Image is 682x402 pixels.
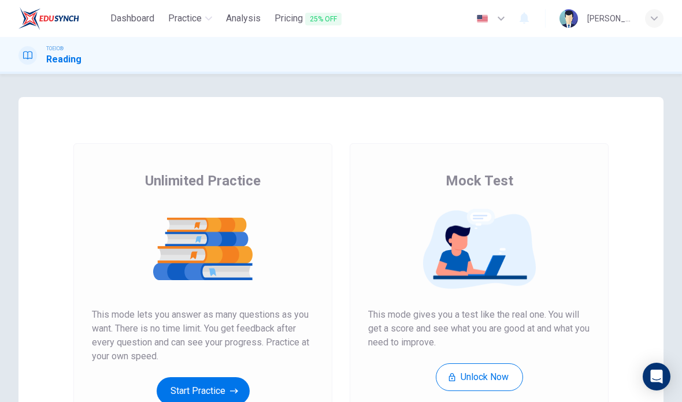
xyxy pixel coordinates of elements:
span: Pricing [275,12,342,26]
div: [PERSON_NAME] [587,12,631,25]
span: Dashboard [110,12,154,25]
span: Analysis [226,12,261,25]
span: 25% OFF [305,13,342,25]
a: EduSynch logo [18,7,106,30]
img: Profile picture [559,9,578,28]
button: Dashboard [106,8,159,29]
span: This mode lets you answer as many questions as you want. There is no time limit. You get feedback... [92,308,314,363]
span: Unlimited Practice [145,172,261,190]
img: en [475,14,490,23]
div: Open Intercom Messenger [643,363,670,390]
span: Mock Test [446,172,513,190]
button: Analysis [221,8,265,29]
button: Pricing25% OFF [270,8,346,29]
button: Practice [164,8,217,29]
span: This mode gives you a test like the real one. You will get a score and see what you are good at a... [368,308,590,349]
span: Practice [168,12,202,25]
button: Unlock Now [436,363,523,391]
img: EduSynch logo [18,7,79,30]
h1: Reading [46,53,81,66]
span: TOEIC® [46,44,64,53]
